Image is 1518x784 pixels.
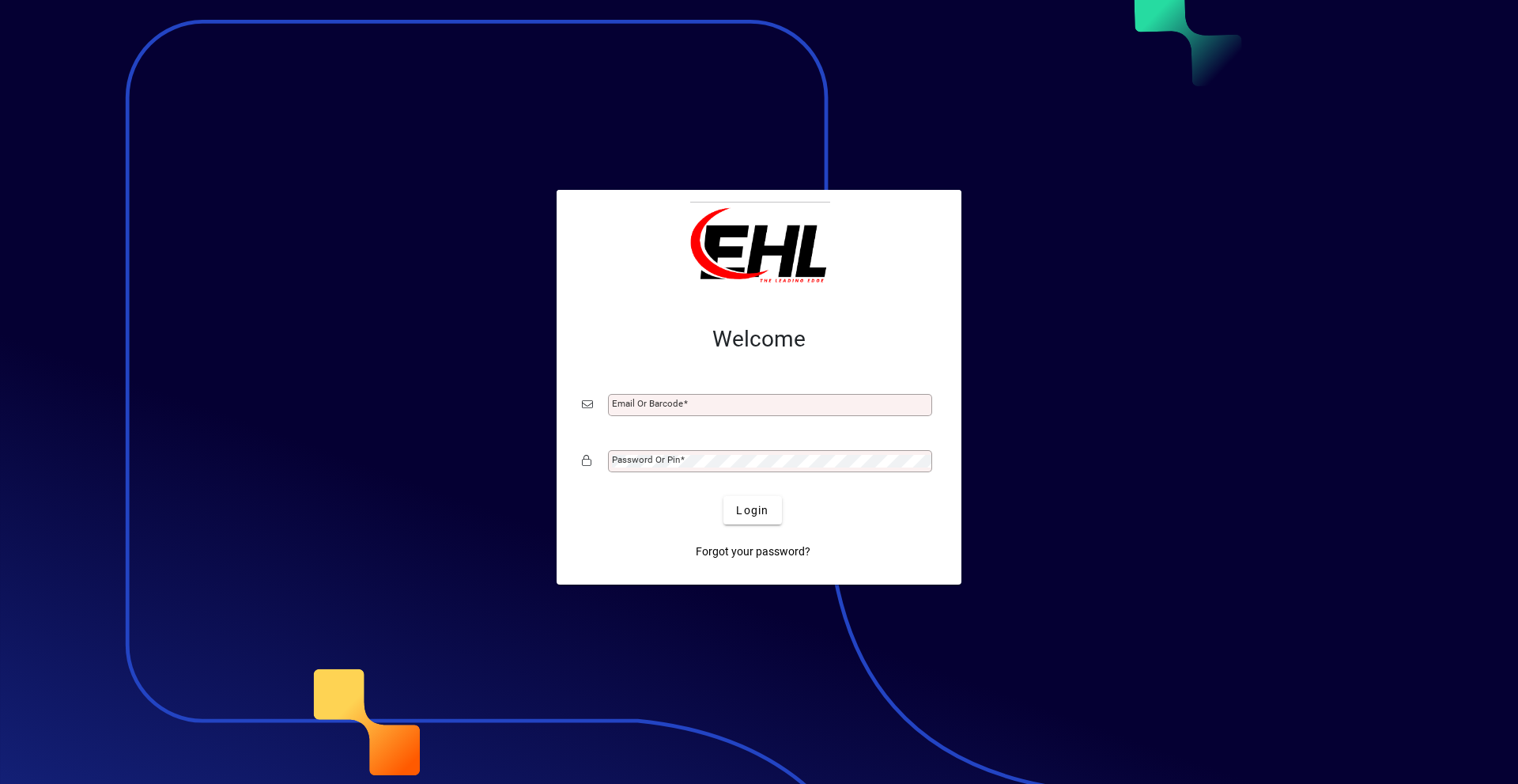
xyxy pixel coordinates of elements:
button: Login [723,496,781,525]
mat-label: Password or Pin [612,454,680,465]
span: Login [736,502,768,519]
mat-label: Email or Barcode [612,398,683,409]
h2: Welcome [582,326,936,353]
a: Forgot your password? [689,537,817,566]
span: Forgot your password? [696,543,810,560]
